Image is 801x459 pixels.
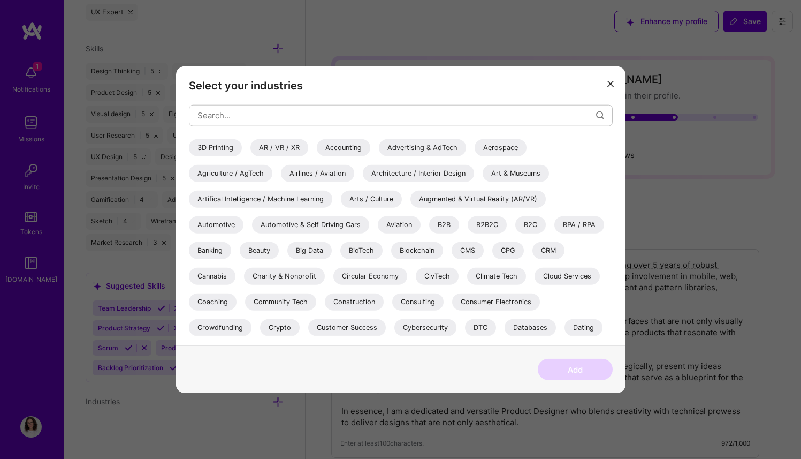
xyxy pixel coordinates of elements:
[492,242,524,259] div: CPG
[538,359,613,380] button: Add
[468,216,507,233] div: B2B2C
[370,344,430,362] div: E-Commerce
[410,190,546,207] div: Augmented & Virtual Reality (AR/VR)
[189,79,613,92] h3: Select your industries
[554,216,604,233] div: BPA / RPA
[394,319,456,336] div: Cybersecurity
[452,293,540,310] div: Consumer Electronics
[391,242,443,259] div: Blockchain
[308,319,386,336] div: Customer Success
[240,242,279,259] div: Beauty
[465,319,496,336] div: DTC
[564,319,602,336] div: Dating
[189,164,272,182] div: Agriculture / AgTech
[452,242,484,259] div: CMS
[189,344,232,362] div: Defense
[189,242,231,259] div: Banking
[197,102,596,129] input: Search...
[287,242,332,259] div: Big Data
[189,216,243,233] div: Automotive
[241,344,284,362] div: Delivery
[475,139,527,156] div: Aerospace
[429,216,459,233] div: B2B
[515,216,546,233] div: B2C
[260,319,300,336] div: Crypto
[535,267,600,284] div: Cloud Services
[281,164,354,182] div: Airlines / Aviation
[252,216,369,233] div: Automotive & Self Driving Cars
[189,139,242,156] div: 3D Printing
[392,293,444,310] div: Consulting
[483,164,549,182] div: Art & Museums
[378,216,421,233] div: Aviation
[189,293,237,310] div: Coaching
[340,242,383,259] div: BioTech
[176,66,625,393] div: modal
[379,139,466,156] div: Advertising & AdTech
[292,344,362,362] div: Developer Tools
[363,164,474,182] div: Architecture / Interior Design
[532,242,564,259] div: CRM
[341,190,402,207] div: Arts / Culture
[596,111,604,119] i: icon Search
[245,293,316,310] div: Community Tech
[250,139,308,156] div: AR / VR / XR
[317,139,370,156] div: Accounting
[526,344,579,362] div: Electronics
[189,190,332,207] div: Artifical Intelligence / Machine Learning
[416,267,459,284] div: CivTech
[467,267,526,284] div: Climate Tech
[438,344,517,362] div: Education / Edtech
[189,319,251,336] div: Crowdfunding
[244,267,325,284] div: Charity & Nonprofit
[325,293,384,310] div: Construction
[607,81,614,87] i: icon Close
[333,267,407,284] div: Circular Economy
[189,267,235,284] div: Cannabis
[505,319,556,336] div: Databases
